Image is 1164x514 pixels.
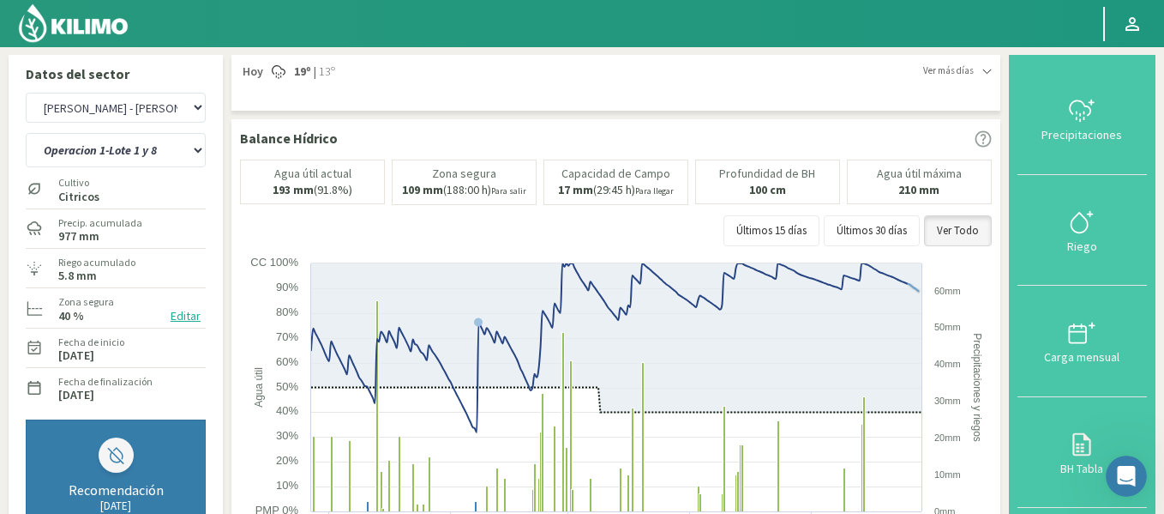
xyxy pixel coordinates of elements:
p: (91.8%) [273,184,352,197]
label: Zona segura [58,294,114,310]
text: 20% [276,454,298,467]
label: [DATE] [58,390,94,401]
b: 17 mm [558,182,593,197]
p: (188:00 h) [402,184,526,197]
label: Riego acumulado [58,255,135,270]
text: 10% [276,479,298,492]
b: 100 cm [749,182,786,197]
button: Últimos 15 días [723,215,819,246]
label: 40 % [58,311,84,322]
p: Balance Hídrico [240,128,338,148]
span: Hoy [240,63,263,81]
label: Citricos [58,191,99,203]
text: 20mm [934,432,961,443]
button: Editar [165,306,206,326]
label: Cultivo [58,175,99,190]
button: Últimos 30 días [824,215,920,246]
label: Precip. acumulada [58,215,142,231]
text: 30mm [934,396,961,406]
span: | [314,63,316,81]
p: Profundidad de BH [719,167,815,180]
small: Para salir [491,185,526,197]
b: 210 mm [898,182,939,197]
div: Recomendación [44,481,188,499]
text: 50% [276,380,298,393]
label: [DATE] [58,350,94,361]
text: Precipitaciones y riegos [971,333,983,442]
text: 60% [276,355,298,368]
text: 10mm [934,469,961,480]
small: Para llegar [635,185,674,197]
div: Precipitaciones [1023,129,1142,141]
text: 40mm [934,359,961,369]
b: 193 mm [273,182,314,197]
div: [DATE] [44,499,188,513]
label: 977 mm [58,231,99,242]
p: (29:45 h) [558,184,674,197]
button: Precipitaciones [1017,63,1147,175]
p: Agua útil máxima [877,167,962,180]
p: Zona segura [432,167,496,180]
button: Riego [1017,175,1147,287]
iframe: Intercom live chat [1106,456,1147,497]
text: 40% [276,404,298,417]
text: 60mm [934,286,961,296]
div: Carga mensual [1023,351,1142,363]
label: Fecha de inicio [58,335,124,350]
text: Agua útil [253,367,265,408]
text: 90% [276,281,298,293]
b: 109 mm [402,182,443,197]
button: BH Tabla [1017,397,1147,509]
text: 30% [276,429,298,442]
button: Ver Todo [924,215,992,246]
text: 50mm [934,322,961,332]
div: BH Tabla [1023,463,1142,475]
text: 80% [276,305,298,318]
p: Agua útil actual [274,167,351,180]
label: Fecha de finalización [58,374,153,390]
label: 5.8 mm [58,270,97,281]
span: Ver más días [923,63,974,78]
span: 13º [316,63,335,81]
text: 70% [276,330,298,343]
strong: 19º [294,63,311,79]
text: CC 100% [250,256,298,269]
img: Kilimo [17,3,129,44]
button: Carga mensual [1017,286,1147,397]
p: Datos del sector [26,63,206,84]
div: Riego [1023,240,1142,252]
p: Capacidad de Campo [561,167,670,180]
